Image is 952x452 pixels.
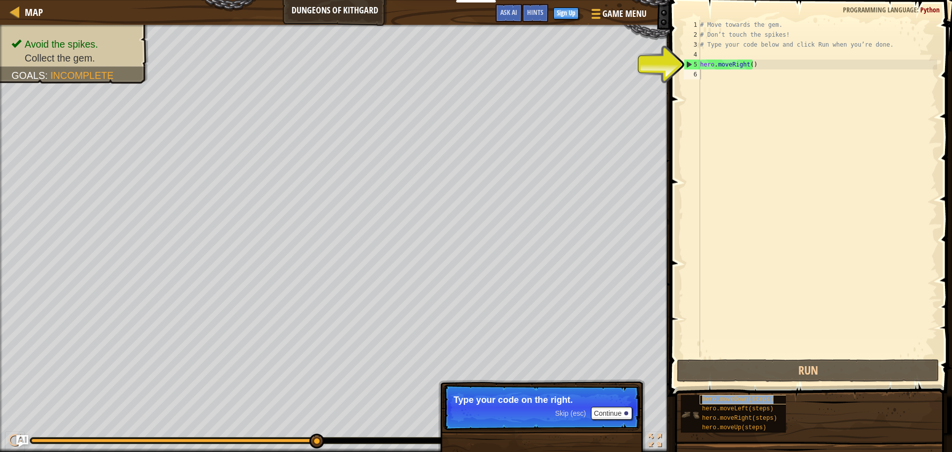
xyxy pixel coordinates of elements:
[495,4,522,22] button: Ask AI
[553,7,579,19] button: Sign Up
[684,50,700,60] div: 4
[584,4,653,27] button: Game Menu
[591,407,632,420] button: Continue
[555,409,586,417] span: Skip (esc)
[5,432,25,452] button: Ctrl + P: Play
[25,53,95,64] span: Collect the gem.
[843,5,917,14] span: Programming language
[702,405,773,412] span: hero.moveLeft(steps)
[681,405,700,424] img: portrait.png
[702,424,767,431] span: hero.moveUp(steps)
[16,435,28,447] button: Ask AI
[25,39,98,50] span: Avoid the spikes.
[11,51,138,65] li: Collect the gem.
[11,37,138,51] li: Avoid the spikes.
[684,69,700,79] div: 6
[684,60,700,69] div: 5
[684,20,700,30] div: 1
[602,7,647,20] span: Game Menu
[677,359,939,382] button: Run
[51,70,114,81] span: Incomplete
[702,396,773,403] span: hero.moveDown(steps)
[702,415,777,422] span: hero.moveRight(steps)
[45,70,51,81] span: :
[527,7,543,17] span: Hints
[684,30,700,40] div: 2
[500,7,517,17] span: Ask AI
[684,40,700,50] div: 3
[454,395,630,405] p: Type your code on the right.
[11,70,45,81] span: Goals
[20,5,43,19] a: Map
[645,432,665,452] button: Toggle fullscreen
[25,5,43,19] span: Map
[917,5,920,14] span: :
[920,5,940,14] span: Python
